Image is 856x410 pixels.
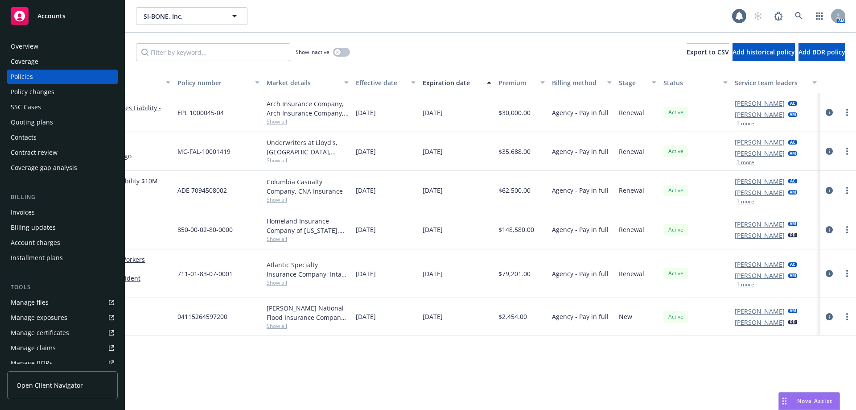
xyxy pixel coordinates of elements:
[660,72,731,93] button: Status
[735,306,785,316] a: [PERSON_NAME]
[11,54,38,69] div: Coverage
[842,146,852,157] a: more
[498,108,531,117] span: $30,000.00
[11,236,60,250] div: Account charges
[296,48,329,56] span: Show inactive
[663,78,718,87] div: Status
[615,72,660,93] button: Stage
[778,392,840,410] button: Nova Assist
[267,235,349,243] span: Show all
[735,231,785,240] a: [PERSON_NAME]
[498,269,531,278] span: $79,201.00
[7,236,118,250] a: Account charges
[735,99,785,108] a: [PERSON_NAME]
[11,39,38,54] div: Overview
[144,12,221,21] span: SI-BONE, Inc.
[735,318,785,327] a: [PERSON_NAME]
[11,115,53,129] div: Quoting plans
[619,312,632,321] span: New
[842,224,852,235] a: more
[779,393,790,410] div: Drag to move
[11,220,56,235] div: Billing updates
[423,147,443,156] span: [DATE]
[11,251,63,265] div: Installment plans
[842,107,852,118] a: more
[7,161,118,175] a: Coverage gap analysis
[423,269,443,278] span: [DATE]
[770,7,787,25] a: Report a Bug
[797,397,832,405] span: Nova Assist
[177,312,227,321] span: 04115264597200
[824,224,835,235] a: circleInformation
[798,48,845,56] span: Add BOR policy
[11,295,49,310] div: Manage files
[356,225,376,234] span: [DATE]
[619,108,644,117] span: Renewal
[11,145,58,160] div: Contract review
[423,78,481,87] div: Expiration date
[356,312,376,321] span: [DATE]
[735,137,785,147] a: [PERSON_NAME]
[790,7,808,25] a: Search
[7,54,118,69] a: Coverage
[356,108,376,117] span: [DATE]
[11,326,69,340] div: Manage certificates
[7,205,118,219] a: Invoices
[667,147,685,155] span: Active
[735,78,807,87] div: Service team leaders
[267,322,349,330] span: Show all
[824,107,835,118] a: circleInformation
[737,121,754,126] button: 1 more
[356,147,376,156] span: [DATE]
[735,219,785,229] a: [PERSON_NAME]
[177,225,233,234] span: 850-00-02-80-0000
[498,186,531,195] span: $62,500.00
[267,303,349,322] div: [PERSON_NAME] National Flood Insurance Company, [PERSON_NAME] Flood
[267,99,349,118] div: Arch Insurance Company, Arch Insurance Company, CRC Group
[7,100,118,114] a: SSC Cases
[619,78,646,87] div: Stage
[267,279,349,286] span: Show all
[7,311,118,325] a: Manage exposures
[552,78,602,87] div: Billing method
[667,269,685,277] span: Active
[498,78,535,87] div: Premium
[619,186,644,195] span: Renewal
[7,4,118,29] a: Accounts
[267,78,339,87] div: Market details
[667,226,685,234] span: Active
[352,72,419,93] button: Effective date
[7,115,118,129] a: Quoting plans
[687,43,729,61] button: Export to CSV
[136,7,247,25] button: SI-BONE, Inc.
[737,160,754,165] button: 1 more
[552,147,609,156] span: Agency - Pay in full
[7,283,118,292] div: Tools
[552,269,609,278] span: Agency - Pay in full
[7,145,118,160] a: Contract review
[267,260,349,279] div: Atlantic Specialty Insurance Company, Intact Insurance
[667,313,685,321] span: Active
[267,177,349,196] div: Columbia Casualty Company, CNA Insurance
[7,193,118,202] div: Billing
[842,185,852,196] a: more
[11,205,35,219] div: Invoices
[423,186,443,195] span: [DATE]
[177,78,250,87] div: Policy number
[735,260,785,269] a: [PERSON_NAME]
[356,186,376,195] span: [DATE]
[423,312,443,321] span: [DATE]
[423,108,443,117] span: [DATE]
[356,269,376,278] span: [DATE]
[548,72,615,93] button: Billing method
[749,7,767,25] a: Start snowing
[11,311,67,325] div: Manage exposures
[619,225,644,234] span: Renewal
[798,43,845,61] button: Add BOR policy
[7,130,118,145] a: Contacts
[423,225,443,234] span: [DATE]
[267,196,349,203] span: Show all
[37,12,66,20] span: Accounts
[498,225,534,234] span: $148,580.00
[11,130,37,145] div: Contacts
